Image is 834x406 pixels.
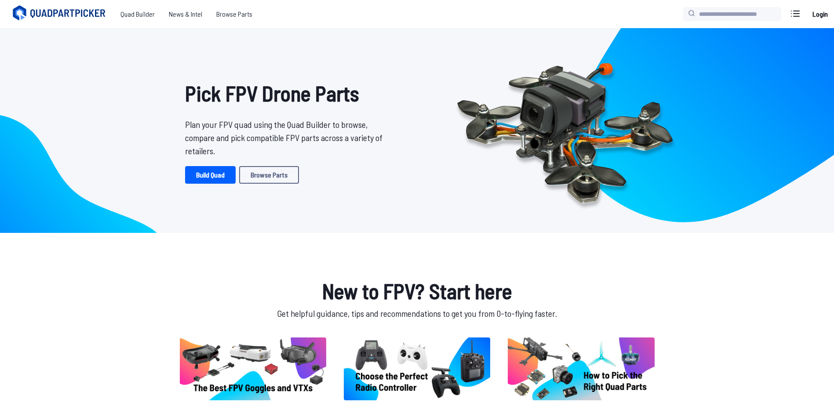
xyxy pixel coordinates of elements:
h1: Pick FPV Drone Parts [185,77,389,109]
p: Get helpful guidance, tips and recommendations to get you from 0-to-flying faster. [178,307,656,320]
img: Quadcopter [438,43,692,218]
h1: New to FPV? Start here [178,275,656,307]
img: image of post [508,337,654,400]
a: Build Quad [185,166,236,184]
a: Browse Parts [239,166,299,184]
p: Plan your FPV quad using the Quad Builder to browse, compare and pick compatible FPV parts across... [185,118,389,157]
a: Quad Builder [113,5,162,23]
img: image of post [344,337,490,400]
a: Login [809,5,830,23]
a: Browse Parts [209,5,259,23]
a: News & Intel [162,5,209,23]
img: image of post [180,337,326,400]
